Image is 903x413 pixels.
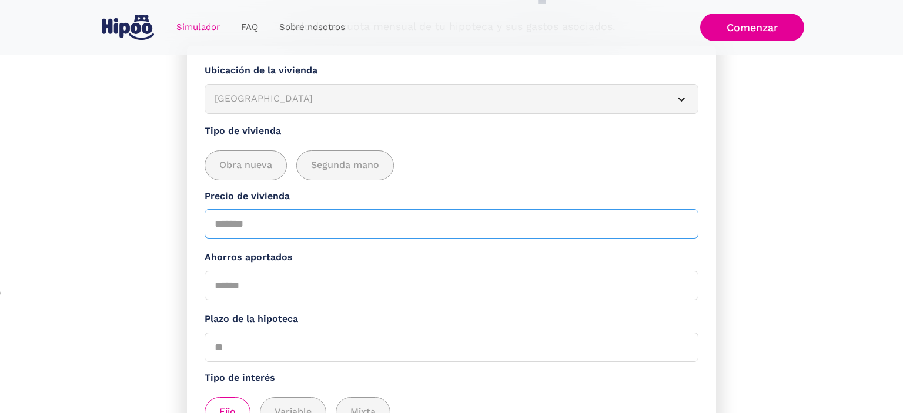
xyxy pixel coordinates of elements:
[205,150,698,180] div: add_description_here
[166,16,230,39] a: Simulador
[269,16,356,39] a: Sobre nosotros
[205,371,698,385] label: Tipo de interés
[205,124,698,139] label: Tipo de vivienda
[205,84,698,114] article: [GEOGRAPHIC_DATA]
[230,16,269,39] a: FAQ
[205,312,698,327] label: Plazo de la hipoteca
[205,250,698,265] label: Ahorros aportados
[215,92,660,106] div: [GEOGRAPHIC_DATA]
[205,189,698,204] label: Precio de vivienda
[99,11,156,45] a: home
[219,158,272,173] span: Obra nueva
[700,14,804,42] a: Comenzar
[311,158,379,173] span: Segunda mano
[205,63,698,78] label: Ubicación de la vivienda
